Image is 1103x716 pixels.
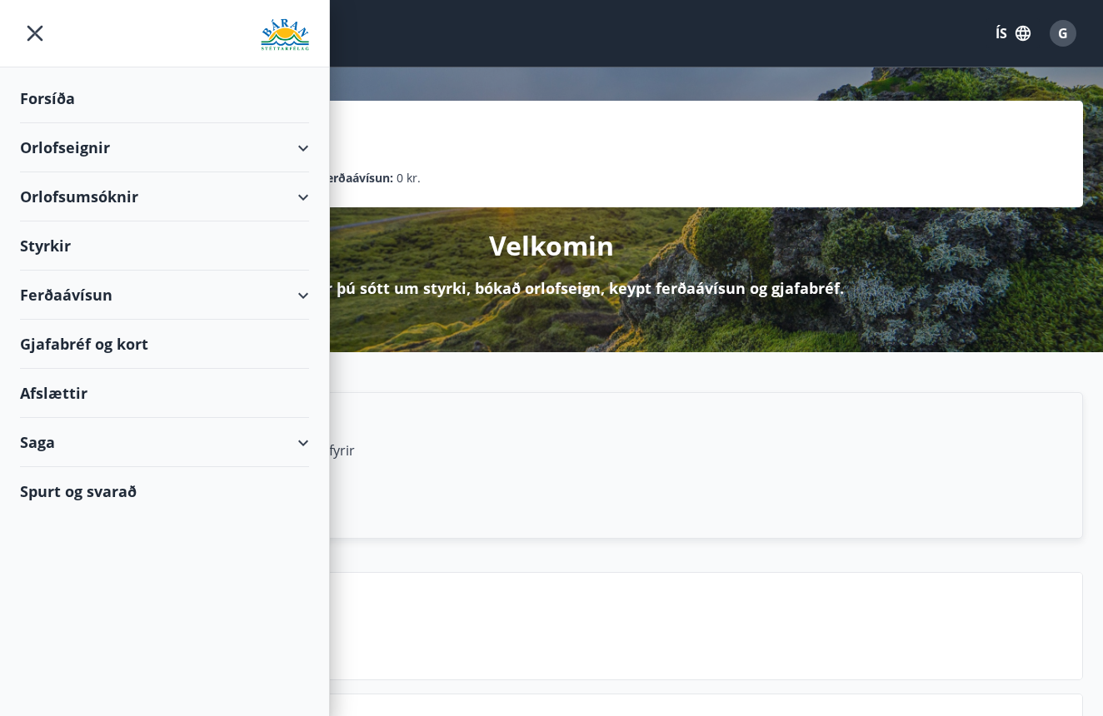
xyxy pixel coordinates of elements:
p: Hér getur þú sótt um styrki, bókað orlofseign, keypt ferðaávísun og gjafabréf. [260,277,844,299]
span: 0 kr. [397,169,421,187]
div: Orlofseignir [20,123,309,172]
p: Ferðaávísun : [320,169,393,187]
div: Forsíða [20,74,309,123]
div: Saga [20,418,309,467]
button: menu [20,18,50,48]
div: Ferðaávísun [20,271,309,320]
button: ÍS [986,18,1040,48]
div: Spurt og svarað [20,467,309,515]
p: Velkomin [489,227,614,264]
div: Afslættir [20,369,309,418]
img: union_logo [261,18,309,52]
div: Gjafabréf og kort [20,320,309,369]
button: G [1043,13,1083,53]
p: Jól og áramót [142,614,1069,643]
div: Orlofsumsóknir [20,172,309,221]
span: G [1058,24,1068,42]
div: Styrkir [20,221,309,271]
